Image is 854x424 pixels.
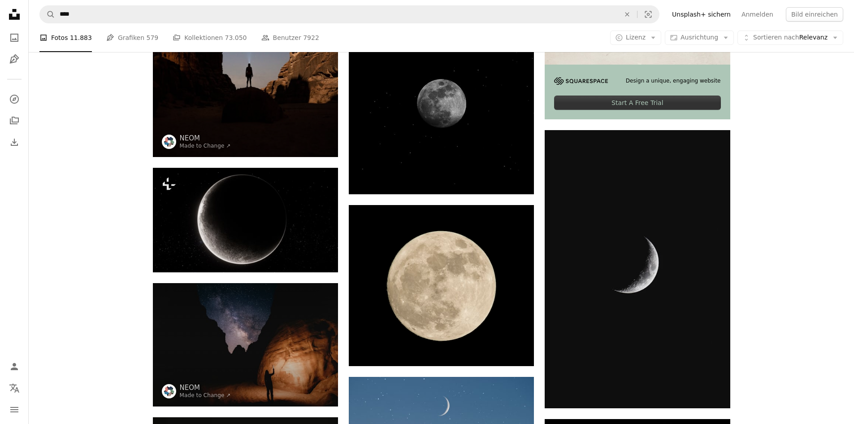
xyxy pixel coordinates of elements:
a: Kollektionen 73.050 [173,23,247,52]
a: Made to Change ↗ [180,392,231,398]
img: Vollmond [349,13,534,194]
button: Visuelle Suche [637,6,659,23]
img: Mond [349,205,534,366]
img: Nahaufnahme eines Mondes am Himmel [153,168,338,272]
img: Zum Profil von NEOM [162,384,176,398]
a: Kollektionen [5,112,23,130]
img: Zum Profil von NEOM [162,135,176,149]
span: Sortieren nach [753,34,799,41]
a: Fotos [5,29,23,47]
a: Nahaufnahme der Mondsichel [545,265,730,273]
span: Ausrichtung [681,34,718,41]
a: Grafiken [5,50,23,68]
form: Finden Sie Bildmaterial auf der ganzen Webseite [39,5,659,23]
a: Benutzer 7922 [261,23,319,52]
button: Sortieren nachRelevanz [737,31,843,45]
span: 579 [146,33,158,43]
a: Anmelden / Registrieren [5,358,23,376]
a: Grafiken 579 [106,23,158,52]
a: Entdecken [5,90,23,108]
a: Ein Mann, der nachts mitten in einer Wüste steht [153,341,338,349]
img: Nahaufnahme der Mondsichel [545,130,730,408]
button: Sprache [5,379,23,397]
a: Unsplash+ sichern [667,7,736,22]
a: Vollmond [349,100,534,108]
img: file-1705255347840-230a6ab5bca9image [554,77,608,85]
button: Menü [5,401,23,419]
a: Startseite — Unsplash [5,5,23,25]
img: Ein Mann, der nachts mitten in einer Wüste steht [153,283,338,407]
a: Made to Change ↗ [180,143,231,149]
div: Start A Free Trial [554,96,720,110]
button: Unsplash suchen [40,6,55,23]
a: NEOM [180,383,231,392]
button: Ausrichtung [665,31,734,45]
a: Bisherige Downloads [5,133,23,151]
span: 73.050 [225,33,247,43]
button: Bild einreichen [786,7,843,22]
span: Lizenz [626,34,646,41]
a: Mond [349,281,534,289]
span: 7922 [303,33,319,43]
a: Anmelden [736,7,779,22]
a: Nahaufnahme eines Mondes am Himmel [153,216,338,224]
span: Relevanz [753,33,828,42]
button: Löschen [617,6,637,23]
span: Design a unique, engaging website [626,77,721,85]
a: NEOM [180,134,231,143]
button: Lizenz [610,31,661,45]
